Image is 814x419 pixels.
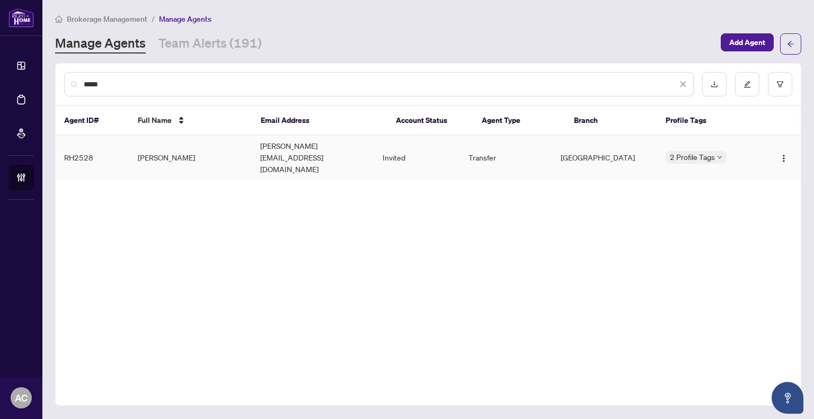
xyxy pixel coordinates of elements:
[679,81,687,88] span: close
[159,14,211,24] span: Manage Agents
[776,81,784,88] span: filter
[67,14,147,24] span: Brokerage Management
[721,33,774,51] button: Add Agent
[711,81,718,88] span: download
[252,106,387,136] th: Email Address
[780,154,788,163] img: Logo
[55,15,63,23] span: home
[729,34,765,51] span: Add Agent
[374,136,460,180] td: Invited
[735,72,759,96] button: edit
[8,8,34,28] img: logo
[152,13,155,25] li: /
[129,136,252,180] td: [PERSON_NAME]
[552,136,658,180] td: [GEOGRAPHIC_DATA]
[56,136,129,180] td: RH2528
[717,155,722,160] span: down
[702,72,727,96] button: download
[158,34,262,54] a: Team Alerts (191)
[460,136,552,180] td: Transfer
[387,106,473,136] th: Account Status
[252,136,374,180] td: [PERSON_NAME][EMAIL_ADDRESS][DOMAIN_NAME]
[787,40,794,48] span: arrow-left
[772,382,803,414] button: Open asap
[670,151,715,163] span: 2 Profile Tags
[775,149,792,166] button: Logo
[473,106,565,136] th: Agent Type
[129,106,252,136] th: Full Name
[768,72,792,96] button: filter
[138,114,172,126] span: Full Name
[55,34,146,54] a: Manage Agents
[657,106,762,136] th: Profile Tags
[744,81,751,88] span: edit
[565,106,658,136] th: Branch
[56,106,129,136] th: Agent ID#
[15,390,28,405] span: AC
